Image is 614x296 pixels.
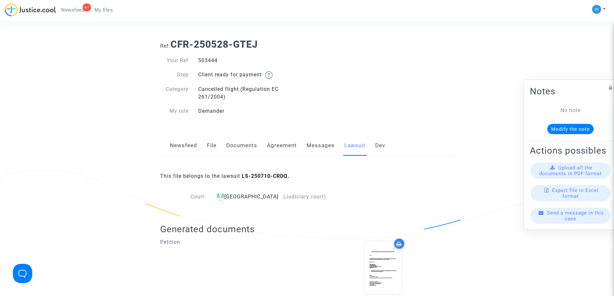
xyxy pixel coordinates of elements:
[160,238,302,246] p: Petition
[160,193,209,201] div: Court
[193,71,307,79] div: Client ready for payment
[155,57,193,64] div: Your Ref
[13,264,32,283] iframe: Help Scout Beacon - Open
[226,135,257,156] a: Documents
[155,85,193,101] div: Category
[155,71,193,79] div: Step
[160,224,454,235] h2: Generated documents
[344,135,365,156] a: Lawsuit
[94,7,113,13] span: My files
[540,106,601,114] div: No note
[155,107,193,115] div: My role
[56,5,89,15] a: 47Newsfeed
[307,135,335,156] a: Messages
[160,173,289,179] span: This file belongs to the lawsuit
[530,145,611,156] h2: Actions possibles
[547,124,594,134] button: Modify the note
[5,3,56,16] img: jc-logo.svg
[171,39,258,50] b: CFR-250528-GTEJ
[83,4,91,11] div: 47
[193,107,307,115] div: Demander
[217,193,224,201] img: icon-faciliter-sm.svg
[214,193,335,201] div: [GEOGRAPHIC_DATA]
[61,7,84,13] span: Newsfeed
[193,85,307,101] div: Cancelled flight (Regulation EC 261/2004)
[283,194,326,200] span: (Judiciary court)
[160,43,171,49] span: Ref.
[265,71,273,79] img: help.svg
[242,173,289,179] b: LS-250710-CRDQ.
[530,85,611,97] h2: Notes
[375,135,385,156] a: Dev
[89,5,118,15] a: My files
[193,57,307,64] div: 503444
[207,135,217,156] a: File
[267,135,297,156] a: Agreement
[539,165,602,176] span: Upload all the documents in PDF format
[547,210,604,221] span: Send a message in this case
[552,187,599,199] span: Export file in Excel format
[592,5,601,14] img: a105443982b9e25553e3eed4c9f672e7
[170,135,197,156] a: Newsfeed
